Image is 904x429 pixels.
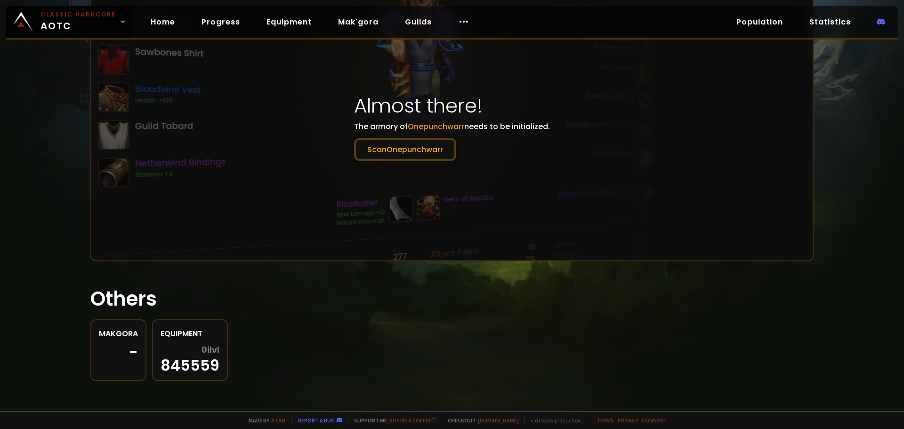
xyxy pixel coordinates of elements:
button: ScanOnepunchwarr [354,138,456,161]
div: - [99,345,138,359]
a: Statistics [802,12,858,32]
small: Classic Hardcore [40,10,116,19]
a: [DOMAIN_NAME] [478,417,519,424]
span: 0 ilvl [202,345,219,355]
a: Report a bug [298,417,335,424]
div: 845559 [161,345,219,372]
a: Makgora- [90,319,146,381]
a: Consent [642,417,667,424]
a: Guilds [397,12,439,32]
h1: Others [90,284,814,314]
span: v. d752d5 - production [525,417,581,424]
a: Equipment0ilvl845559 [152,319,228,381]
a: Classic HardcoreAOTC [6,6,132,38]
a: Progress [194,12,248,32]
a: Mak'gora [331,12,386,32]
a: Population [729,12,791,32]
a: Home [143,12,183,32]
span: Checkout [442,417,519,424]
div: Equipment [161,328,219,340]
a: Terms [597,417,614,424]
a: a fan [271,417,285,424]
span: AOTC [40,10,116,33]
div: Makgora [99,328,138,340]
p: The armory of needs to be initialized. [354,121,550,161]
span: Onepunchwarr [408,121,464,132]
span: Support me, [348,417,436,424]
a: Buy me a coffee [389,417,436,424]
h1: Almost there! [354,91,550,121]
span: Made by [243,417,285,424]
a: Equipment [259,12,319,32]
a: Privacy [618,417,638,424]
